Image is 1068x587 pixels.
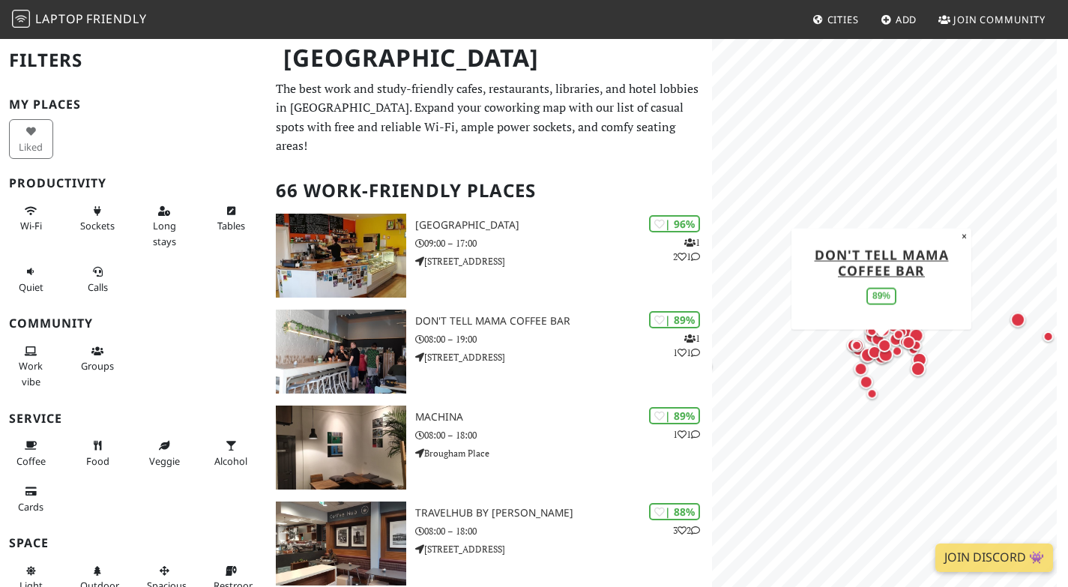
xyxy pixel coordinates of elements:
div: Map marker [909,349,930,370]
img: Machina [276,406,406,490]
div: Map marker [896,333,914,351]
div: Map marker [848,340,868,359]
span: Cities [827,13,859,26]
p: [STREET_ADDRESS] [415,542,712,556]
span: Friendly [86,10,146,27]
span: Quiet [19,280,43,294]
button: Quiet [9,259,53,299]
div: Map marker [863,385,881,403]
h2: Filters [9,37,258,83]
p: 09:00 – 17:00 [415,236,712,250]
button: Food [76,433,120,473]
div: Map marker [861,322,879,340]
div: Map marker [848,335,867,355]
p: 1 1 1 [673,331,700,360]
span: Add [896,13,917,26]
div: Map marker [1040,328,1058,346]
h3: Service [9,412,258,426]
span: Long stays [153,219,176,247]
button: Close popup [957,228,971,244]
p: 08:00 – 18:00 [415,524,712,538]
span: Food [86,454,109,468]
a: Add [875,6,923,33]
div: Map marker [851,359,871,379]
button: Veggie [142,433,187,473]
p: [STREET_ADDRESS] [415,350,712,364]
div: Map marker [844,335,863,355]
div: Map marker [863,322,881,340]
h3: Don't tell Mama Coffee Bar [415,315,712,328]
button: Tables [209,199,253,238]
button: Long stays [142,199,187,253]
div: Map marker [857,346,876,366]
span: Video/audio calls [88,280,108,294]
span: Veggie [149,454,180,468]
button: Work vibe [9,339,53,394]
button: Wi-Fi [9,199,53,238]
a: Cities [806,6,865,33]
a: Don't tell Mama Coffee Bar [815,245,949,279]
span: Credit cards [18,500,43,514]
a: LaptopFriendly LaptopFriendly [12,7,147,33]
h3: Community [9,316,258,331]
span: Stable Wi-Fi [20,219,42,232]
div: Map marker [890,325,908,343]
span: Power sockets [80,219,115,232]
button: Alcohol [209,433,253,473]
div: Map marker [875,336,894,355]
span: Group tables [81,359,114,373]
div: | 88% [649,503,700,520]
img: TravelHub by Lothian [276,502,406,586]
span: Alcohol [214,454,247,468]
div: Map marker [908,358,929,379]
button: Calls [76,259,120,299]
div: Map marker [698,357,716,375]
p: 08:00 – 18:00 [415,428,712,442]
p: Brougham Place [415,446,712,460]
a: North Fort Cafe | 96% 121 [GEOGRAPHIC_DATA] 09:00 – 17:00 [STREET_ADDRESS] [267,214,712,298]
button: Cards [9,479,53,519]
a: Join Discord 👾 [935,544,1053,572]
h3: [GEOGRAPHIC_DATA] [415,219,712,232]
a: Machina | 89% 11 Machina 08:00 – 18:00 Brougham Place [267,406,712,490]
span: Join Community [953,13,1046,26]
a: Don't tell Mama Coffee Bar | 89% 111 Don't tell Mama Coffee Bar 08:00 – 19:00 [STREET_ADDRESS] [267,310,712,394]
h3: TravelHub by [PERSON_NAME] [415,507,712,520]
div: Map marker [1007,309,1028,330]
span: Work-friendly tables [217,219,245,232]
p: 1 2 1 [673,235,700,264]
p: 3 2 [673,523,700,538]
h3: Space [9,536,258,550]
div: Map marker [881,310,901,330]
button: Groups [76,339,120,379]
h3: Productivity [9,176,258,190]
div: Map marker [857,372,876,391]
p: 1 1 [673,427,700,442]
p: 08:00 – 19:00 [415,332,712,346]
div: | 89% [649,311,700,328]
div: Map marker [907,336,925,354]
h3: Machina [415,411,712,424]
div: | 96% [649,215,700,232]
a: TravelHub by Lothian | 88% 32 TravelHub by [PERSON_NAME] 08:00 – 18:00 [STREET_ADDRESS] [267,502,712,586]
div: Map marker [871,322,889,340]
h1: [GEOGRAPHIC_DATA] [271,37,709,79]
div: Map marker [857,344,878,365]
div: | 89% [649,407,700,424]
span: Laptop [35,10,84,27]
div: Map marker [865,343,884,362]
div: 89% [866,287,896,304]
span: Coffee [16,454,46,468]
button: Coffee [9,433,53,473]
span: People working [19,359,43,388]
div: Map marker [899,333,918,352]
img: LaptopFriendly [12,10,30,28]
button: Sockets [76,199,120,238]
img: Don't tell Mama Coffee Bar [276,310,406,394]
div: Map marker [848,336,866,354]
div: Map marker [888,342,906,360]
h2: 66 Work-Friendly Places [276,168,703,214]
div: Map marker [875,344,896,365]
a: Join Community [932,6,1052,33]
div: Map marker [871,346,892,367]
